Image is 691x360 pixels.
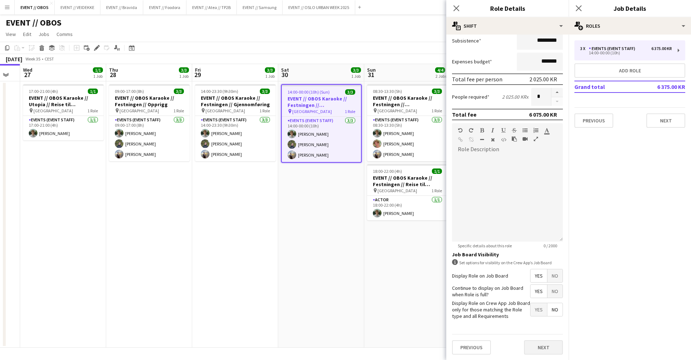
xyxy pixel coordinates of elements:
[512,136,517,142] button: Paste as plain text
[281,67,289,73] span: Sat
[533,136,538,142] button: Fullscreen
[452,251,563,258] h3: Job Board Visibility
[6,31,16,37] span: View
[292,109,332,114] span: [GEOGRAPHIC_DATA]
[367,175,448,188] h3: EVENT // OBOS Karaoke // Festningen // Reise til [GEOGRAPHIC_DATA]
[15,0,55,14] button: EVENT // OBOS
[640,81,685,93] td: 6 375.00 KR
[432,108,442,113] span: 1 Role
[574,63,685,78] button: Add role
[524,340,563,355] button: Next
[569,4,691,13] h3: Job Details
[23,116,104,140] app-card-role: Events (Event Staff)1/117:00-21:00 (4h)[PERSON_NAME]
[452,76,502,83] div: Total fee per person
[265,67,275,73] span: 3/3
[143,0,186,14] button: EVENT // Foodora
[551,88,563,97] button: Increase
[115,89,144,94] span: 09:00-17:00 (8h)
[452,259,563,266] div: Set options for visibility on the Crew App’s Job Board
[259,108,270,113] span: 1 Role
[367,116,448,161] app-card-role: Events (Event Staff)3/308:30-13:30 (5h)[PERSON_NAME][PERSON_NAME][PERSON_NAME]
[195,116,276,161] app-card-role: Events (Event Staff)3/314:00-23:30 (9h30m)[PERSON_NAME][PERSON_NAME][PERSON_NAME]
[282,95,361,108] h3: EVENT // OBOS Karaoke // Festningen // Gjennomføring
[87,108,98,113] span: 1 Role
[452,111,477,118] div: Total fee
[452,340,491,355] button: Previous
[529,111,557,118] div: 6 075.00 KR
[23,67,32,73] span: Wed
[351,67,361,73] span: 3/3
[538,243,563,248] span: 0 / 2000
[547,269,563,282] span: No
[6,55,22,63] div: [DATE]
[529,76,557,83] div: 2 025.00 KR
[22,71,32,79] span: 27
[580,46,589,51] div: 3 x
[580,51,672,55] div: 14:00-00:00 (10h)
[373,89,402,94] span: 08:30-13:30 (5h)
[378,188,417,193] span: [GEOGRAPHIC_DATA]
[432,89,442,94] span: 3/3
[435,67,445,73] span: 4/4
[435,73,447,79] div: 2 Jobs
[23,84,104,140] app-job-card: 17:00-21:00 (4h)1/1EVENT // OBOS Karaoke // Utopia // Reise til [GEOGRAPHIC_DATA] [GEOGRAPHIC_DAT...
[452,243,518,248] span: Specific details about this role
[119,108,159,113] span: [GEOGRAPHIC_DATA]
[109,95,190,108] h3: EVENT // OBOS Karaoke // Festningen // Opprigg
[351,73,361,79] div: 1 Job
[574,81,640,93] td: Grand total
[283,0,355,14] button: EVENT // OSLO URBAN WEEK 2025
[174,89,184,94] span: 3/3
[195,95,276,108] h3: EVENT // OBOS Karaoke // Festningen // Gjennomføring
[432,188,442,193] span: 1 Role
[195,84,276,161] div: 14:00-23:30 (9h30m)3/3EVENT // OBOS Karaoke // Festningen // Gjennomføring [GEOGRAPHIC_DATA]1 Rol...
[55,0,100,14] button: EVENT // VEIDEKKE
[186,0,237,14] button: EVENT // Atea // TP2B
[29,89,58,94] span: 17:00-21:00 (4h)
[367,164,448,220] div: 18:00-22:00 (4h)1/1EVENT // OBOS Karaoke // Festningen // Reise til [GEOGRAPHIC_DATA] [GEOGRAPHIC...
[547,303,563,316] span: No
[574,113,613,128] button: Previous
[36,30,52,39] a: Jobs
[33,108,73,113] span: [GEOGRAPHIC_DATA]
[367,67,376,73] span: Sun
[523,127,528,133] button: Unordered List
[23,31,31,37] span: Edit
[345,109,355,114] span: 1 Role
[547,285,563,298] span: No
[452,273,508,279] label: Display Role on Job Board
[20,30,34,39] a: Edit
[490,137,495,143] button: Clear Formatting
[281,84,362,163] app-job-card: 14:00-00:00 (10h) (Sun)3/3EVENT // OBOS Karaoke // Festningen // Gjennomføring [GEOGRAPHIC_DATA]1...
[502,94,528,100] div: 2 025.00 KR x
[523,136,528,142] button: Insert video
[6,17,62,28] h1: EVENT // OBOS
[533,127,538,133] button: Ordered List
[367,95,448,108] h3: EVENT // OBOS Karaoke // Festningen // [GEOGRAPHIC_DATA]
[201,89,238,94] span: 14:00-23:30 (9h30m)
[288,89,330,95] span: 14:00-00:00 (10h) (Sun)
[109,84,190,161] app-job-card: 09:00-17:00 (8h)3/3EVENT // OBOS Karaoke // Festningen // Opprigg [GEOGRAPHIC_DATA]1 RoleEvents (...
[544,127,549,133] button: Text Color
[452,300,530,320] label: Display Role on Crew App Job Board only for those matching the Role type and all Requirements
[646,113,685,128] button: Next
[260,89,270,94] span: 3/3
[109,116,190,161] app-card-role: Events (Event Staff)3/309:00-17:00 (8h)[PERSON_NAME][PERSON_NAME][PERSON_NAME]
[282,117,361,162] app-card-role: Events (Event Staff)3/314:00-00:00 (10h)[PERSON_NAME][PERSON_NAME][PERSON_NAME]
[93,73,103,79] div: 1 Job
[452,94,489,100] label: People required
[446,4,569,13] h3: Role Details
[88,89,98,94] span: 1/1
[24,56,42,62] span: Week 35
[39,31,49,37] span: Jobs
[45,56,54,62] div: CEST
[3,30,19,39] a: View
[446,17,569,35] div: Shift
[479,127,484,133] button: Bold
[366,71,376,79] span: 31
[280,71,289,79] span: 30
[57,31,73,37] span: Comms
[237,0,283,14] button: EVENT // Samsung
[432,168,442,174] span: 1/1
[367,84,448,161] app-job-card: 08:30-13:30 (5h)3/3EVENT // OBOS Karaoke // Festningen // [GEOGRAPHIC_DATA] [GEOGRAPHIC_DATA]1 Ro...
